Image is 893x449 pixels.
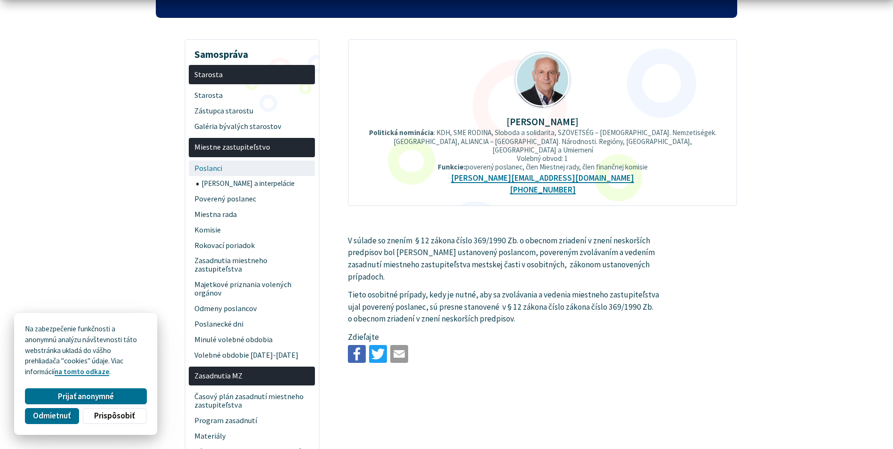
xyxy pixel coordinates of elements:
p: Tieto osobitné prípady, kedy je nutné, aby sa zvolávania a vedenia miestneho zastupiteľstva ujal ... [348,289,666,325]
a: Rokovací poriadok [189,238,315,253]
a: Poslanci [189,160,315,176]
span: Rokovací poriadok [194,238,310,253]
a: Starosta [189,88,315,104]
span: Starosta [194,88,310,104]
strong: Politická nominácia [369,128,434,137]
span: Galéria bývalých starostov [194,119,310,135]
span: Komisie [194,222,310,238]
p: Na zabezpečenie funkčnosti a anonymnú analýzu návštevnosti táto webstránka ukladá do vášho prehli... [25,324,146,377]
a: Majetkové priznania volených orgánov [189,277,315,301]
a: Program zasadnutí [189,413,315,429]
img: Zdieľať na Twitteri [369,345,387,363]
img: Zdieľať na Facebooku [348,345,366,363]
strong: Funkcie: [438,162,466,171]
p: V súlade so znením § 12 zákona číslo 369/1990 Zb. o obecnom zriadení v znení neskorších predpisov... [348,235,666,283]
span: Poverený poslanec [194,191,310,207]
a: Materiály [189,429,315,444]
a: na tomto odkaze [55,367,109,376]
button: Prispôsobiť [82,408,146,424]
p: : KDH, SME RODINA, Sloboda a solidarita, SZÖVETSÉG – [DEMOGRAPHIC_DATA]. Nemzetiségek. [GEOGRAPHI... [363,128,722,171]
span: Starosta [194,67,310,82]
a: Starosta [189,65,315,84]
span: Poslanci [194,160,310,176]
span: Prispôsobiť [94,411,135,421]
a: [PERSON_NAME] a interpelácie [196,176,315,191]
a: Minulé volebné obdobia [189,332,315,347]
a: Miestna rada [189,207,315,222]
span: Materiály [194,429,310,444]
span: Odmietnuť [33,411,71,421]
a: [PERSON_NAME][EMAIL_ADDRESS][DOMAIN_NAME] [451,173,634,183]
span: Miestne zastupiteľstvo [194,140,310,155]
p: Zdieľajte [348,331,666,344]
h3: Samospráva [189,42,315,62]
span: Zasadnutia MZ [194,369,310,384]
span: Prijať anonymné [58,392,114,401]
a: Odmeny poslancov [189,301,315,316]
button: Prijať anonymné [25,388,146,404]
a: Časový plán zasadnutí miestneho zastupiteľstva [189,389,315,413]
span: Zástupca starostu [194,104,310,119]
img: Fige__ [515,52,571,108]
span: Časový plán zasadnutí miestneho zastupiteľstva [194,389,310,413]
a: [PHONE_NUMBER] [510,185,576,195]
span: Majetkové priznania volených orgánov [194,277,310,301]
a: Galéria bývalých starostov [189,119,315,135]
span: Odmeny poslancov [194,301,310,316]
span: Minulé volebné obdobia [194,332,310,347]
span: Zasadnutia miestneho zastupiteľstva [194,253,310,277]
img: Zdieľať e-mailom [390,345,408,363]
span: [PERSON_NAME] a interpelácie [201,176,310,191]
a: Miestne zastupiteľstvo [189,138,315,157]
a: Zasadnutia MZ [189,367,315,386]
span: Miestna rada [194,207,310,222]
button: Odmietnuť [25,408,79,424]
a: Komisie [189,222,315,238]
a: Zasadnutia miestneho zastupiteľstva [189,253,315,277]
span: Poslanecké dni [194,316,310,332]
a: Poverený poslanec [189,191,315,207]
a: Volebné obdobie [DATE]-[DATE] [189,347,315,363]
p: [PERSON_NAME] [363,116,722,127]
span: Program zasadnutí [194,413,310,429]
a: Poslanecké dni [189,316,315,332]
span: Volebné obdobie [DATE]-[DATE] [194,347,310,363]
a: Zástupca starostu [189,104,315,119]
